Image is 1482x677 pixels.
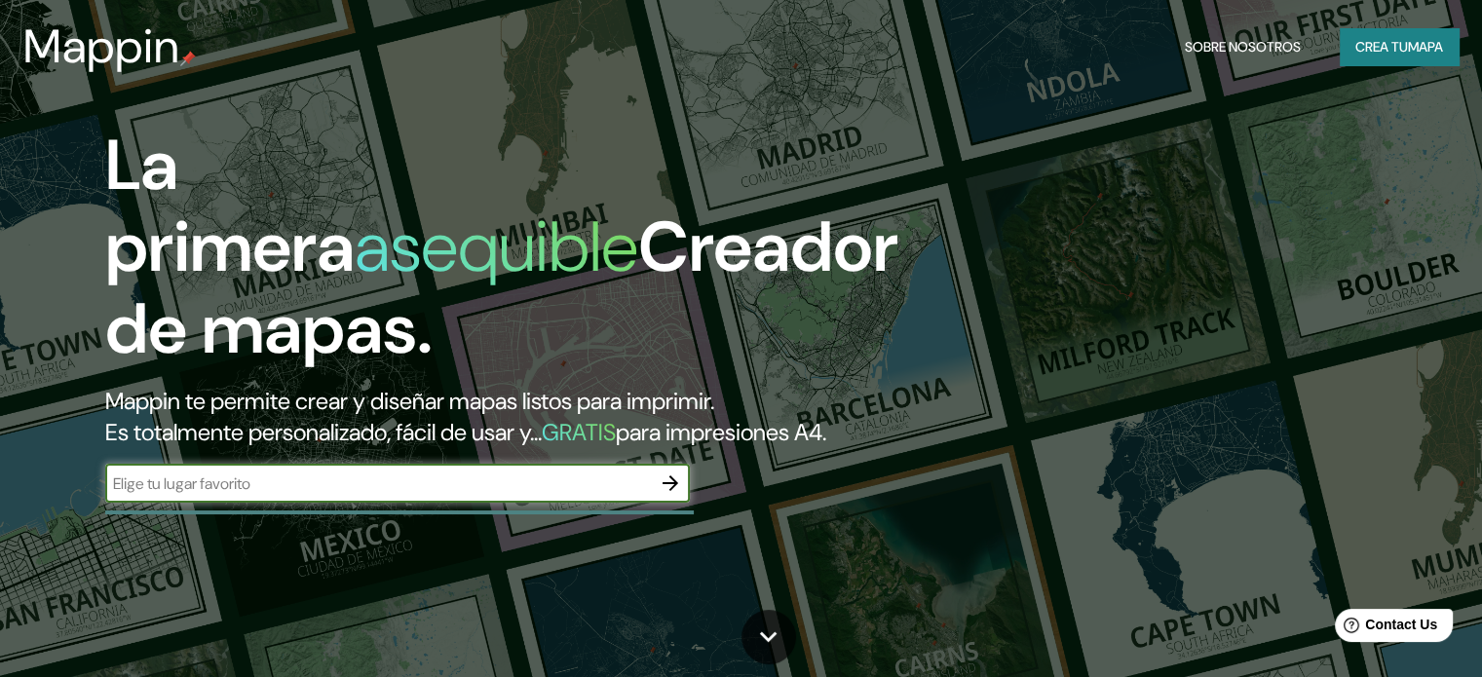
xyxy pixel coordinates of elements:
[105,386,714,416] font: Mappin te permite crear y diseñar mapas listos para imprimir.
[1185,38,1301,56] font: Sobre nosotros
[1355,38,1408,56] font: Crea tu
[105,472,651,495] input: Elige tu lugar favorito
[1309,601,1461,656] iframe: Help widget launcher
[616,417,826,447] font: para impresiones A4.
[1177,28,1309,65] button: Sobre nosotros
[1340,28,1459,65] button: Crea tumapa
[355,202,638,292] font: asequible
[180,51,196,66] img: pin de mapeo
[1408,38,1443,56] font: mapa
[105,202,898,374] font: Creador de mapas.
[542,417,616,447] font: GRATIS
[23,16,180,77] font: Mappin
[105,120,355,292] font: La primera
[105,417,542,447] font: Es totalmente personalizado, fácil de usar y...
